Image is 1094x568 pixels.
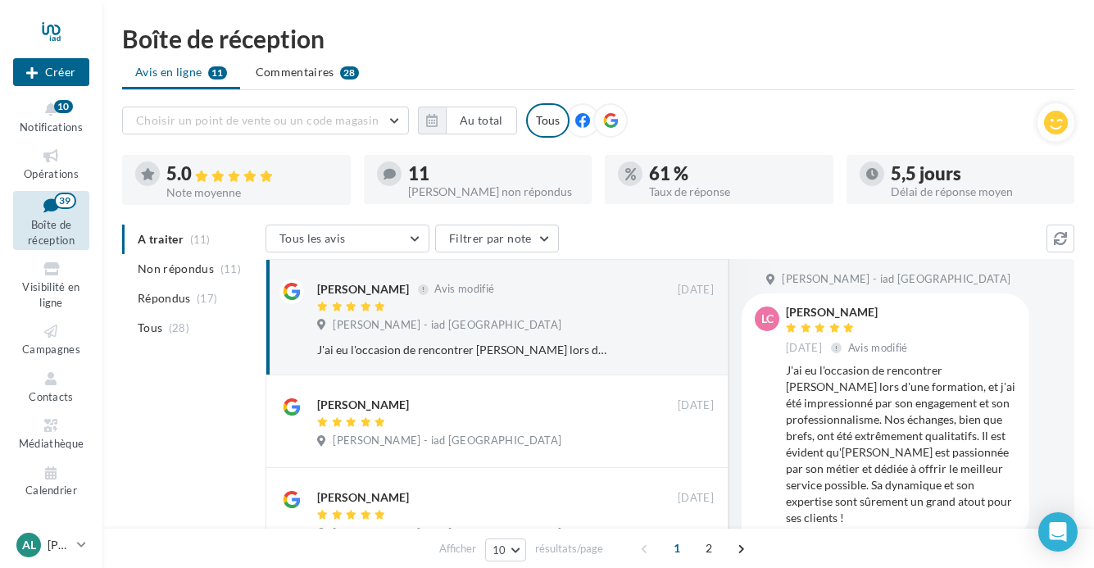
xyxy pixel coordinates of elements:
span: Médiathèque [19,437,84,450]
span: 1 [664,535,690,561]
div: Open Intercom Messenger [1038,512,1078,552]
button: 10 [485,538,527,561]
div: [PERSON_NAME] [317,489,409,506]
span: 10 [493,543,506,557]
span: Non répondus [138,261,214,277]
span: (17) [197,292,217,305]
div: Taux de réponse [649,186,820,198]
span: [DATE] [678,398,714,413]
span: Al [22,537,36,553]
div: [PERSON_NAME] [317,281,409,298]
button: Choisir un point de vente ou un code magasin [122,107,409,134]
span: Tous les avis [279,231,346,245]
div: Délai de réponse moyen [891,186,1062,198]
button: Filtrer par note [435,225,559,252]
div: Boîte de réception [122,26,1074,51]
span: 2 [696,535,722,561]
div: 5,5 jours [891,165,1062,183]
div: Nouvelle campagne [13,58,89,86]
span: Afficher [439,541,476,557]
span: Avis modifié [434,283,494,296]
span: résultats/page [535,541,603,557]
span: [DATE] [678,491,714,506]
div: [PERSON_NAME] [317,397,409,413]
div: Tous [526,103,570,138]
span: Choisir un point de vente ou un code magasin [136,113,379,127]
span: Avis modifié [848,341,908,354]
span: [PERSON_NAME] - iad [GEOGRAPHIC_DATA] [333,526,561,541]
span: [PERSON_NAME] - iad [GEOGRAPHIC_DATA] [782,272,1010,287]
span: [PERSON_NAME] - iad [GEOGRAPHIC_DATA] [333,434,561,448]
span: Visibilité en ligne [22,280,79,309]
a: Al [PERSON_NAME] [13,529,89,561]
span: Commentaires [256,64,334,80]
span: Tous [138,320,162,336]
span: Boîte de réception [28,218,75,247]
div: 5.0 [166,165,338,184]
button: Au total [418,107,517,134]
span: LC [761,311,774,327]
div: 28 [340,66,359,80]
span: [DATE] [678,283,714,298]
button: Notifications 10 [13,97,89,137]
div: J'ai eu l'occasion de rencontrer [PERSON_NAME] lors d'une formation, et j'ai été impressionné par... [786,362,1016,526]
span: [PERSON_NAME] - iad [GEOGRAPHIC_DATA] [333,318,561,333]
span: (28) [169,321,189,334]
div: Note moyenne [166,187,338,198]
button: Créer [13,58,89,86]
a: Médiathèque [13,413,89,453]
a: Boîte de réception39 [13,191,89,251]
span: Notifications [20,120,83,134]
span: Contacts [29,390,74,403]
p: [PERSON_NAME] [48,537,70,553]
div: 61 % [649,165,820,183]
span: Répondus [138,290,191,307]
span: Opérations [24,167,79,180]
div: 39 [54,193,76,209]
span: Calendrier [25,484,77,498]
a: Opérations [13,143,89,184]
div: 11 [408,165,579,183]
a: Contacts [13,366,89,407]
a: Visibilité en ligne [13,257,89,312]
a: Campagnes [13,319,89,359]
a: Calendrier [13,461,89,501]
button: Au total [446,107,517,134]
div: [PERSON_NAME] non répondus [408,186,579,198]
div: J'ai eu l'occasion de rencontrer [PERSON_NAME] lors d'une formation, et j'ai été impressionné par... [317,342,607,358]
button: Tous les avis [266,225,429,252]
div: [PERSON_NAME] [786,307,911,318]
span: (11) [220,262,241,275]
span: [DATE] [786,341,822,356]
div: 10 [54,100,73,113]
span: Campagnes [22,343,80,356]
